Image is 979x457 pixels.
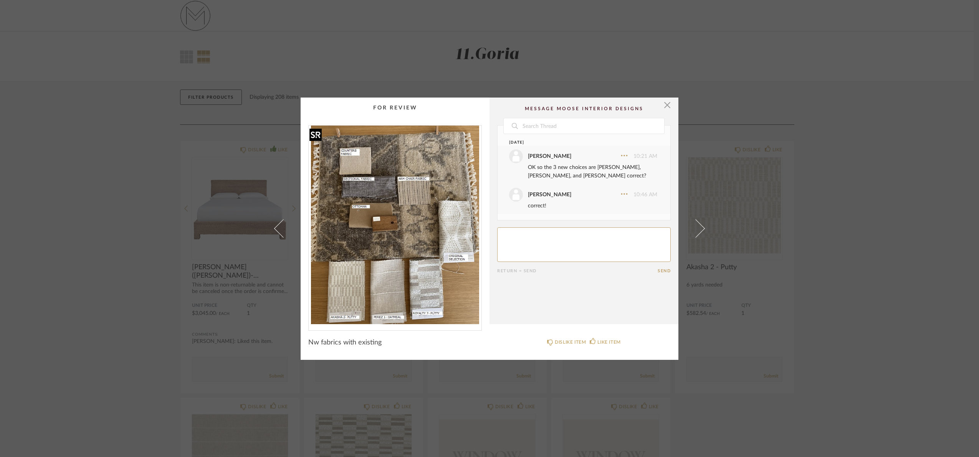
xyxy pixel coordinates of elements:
[660,98,675,113] button: Close
[509,140,643,146] div: [DATE]
[597,338,620,346] div: LIKE ITEM
[528,202,657,210] div: correct!
[528,152,571,161] div: [PERSON_NAME]
[528,163,657,180] div: OK so the 3 new choices are [PERSON_NAME], [PERSON_NAME], and [PERSON_NAME] correct?
[658,268,671,273] button: Send
[555,338,586,346] div: DISLIKE ITEM
[528,190,571,199] div: [PERSON_NAME]
[308,338,382,347] span: Nw fabrics with existing
[309,126,481,324] div: 0
[509,188,657,202] div: 10:46 AM
[509,149,657,163] div: 10:21 AM
[497,268,658,273] div: Return = Send
[522,118,664,134] input: Search Thread
[309,126,481,324] img: b6ed332d-dcf8-4864-9a5a-b8aff7a837ad_1000x1000.jpg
